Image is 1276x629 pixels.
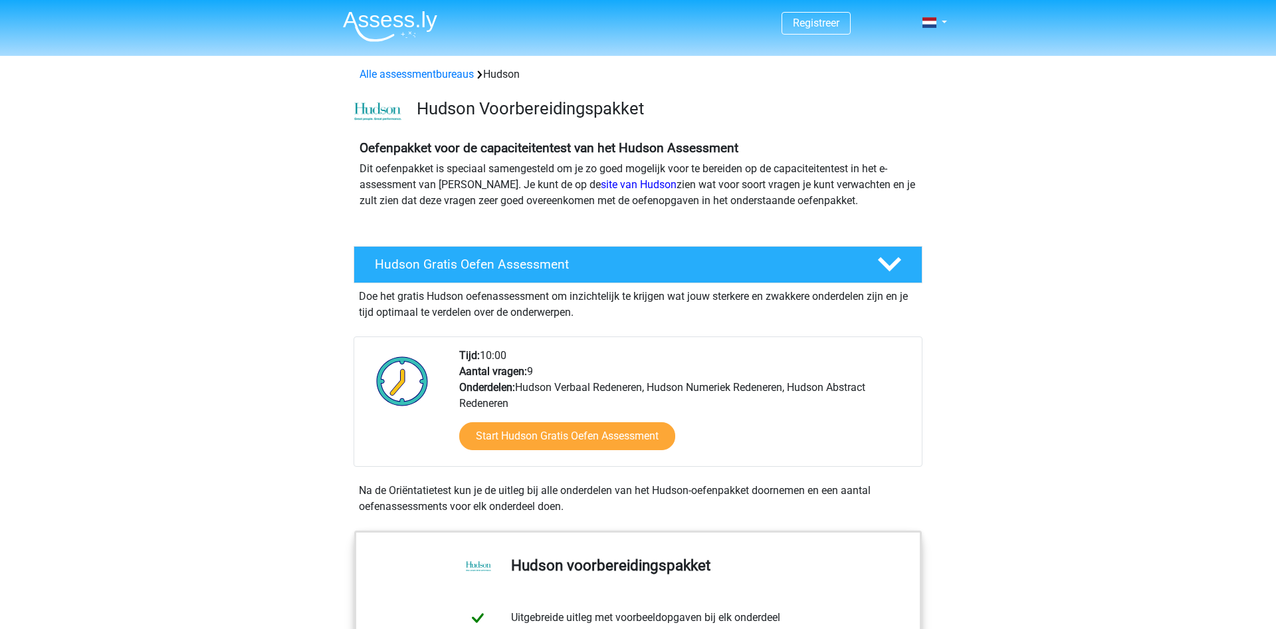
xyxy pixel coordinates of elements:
h4: Hudson Gratis Oefen Assessment [375,257,856,272]
a: site van Hudson [601,178,677,191]
b: Oefenpakket voor de capaciteitentest van het Hudson Assessment [360,140,738,156]
a: Start Hudson Gratis Oefen Assessment [459,422,675,450]
img: Assessly [343,11,437,42]
a: Registreer [793,17,839,29]
img: cefd0e47479f4eb8e8c001c0d358d5812e054fa8.png [354,102,401,121]
a: Hudson Gratis Oefen Assessment [348,246,928,283]
h3: Hudson Voorbereidingspakket [417,98,912,119]
a: Alle assessmentbureaus [360,68,474,80]
div: 10:00 9 Hudson Verbaal Redeneren, Hudson Numeriek Redeneren, Hudson Abstract Redeneren [449,348,921,466]
p: Dit oefenpakket is speciaal samengesteld om je zo goed mogelijk voor te bereiden op de capaciteit... [360,161,916,209]
b: Onderdelen: [459,381,515,394]
b: Aantal vragen: [459,365,527,378]
div: Na de Oriëntatietest kun je de uitleg bij alle onderdelen van het Hudson-oefenpakket doornemen en... [354,483,922,515]
div: Doe het gratis Hudson oefenassessment om inzichtelijk te krijgen wat jouw sterkere en zwakkere on... [354,283,922,320]
b: Tijd: [459,349,480,362]
img: Klok [369,348,436,414]
div: Hudson [354,66,922,82]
